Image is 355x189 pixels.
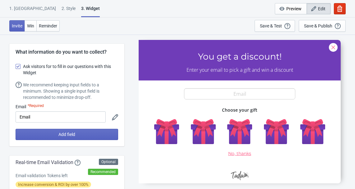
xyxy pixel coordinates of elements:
[25,20,37,31] button: Win
[62,5,76,16] div: 2 . Style
[16,172,118,179] div: Email validation Tokens left
[304,23,332,28] div: Save & Publish
[286,6,302,11] span: Preview
[39,23,57,28] span: Reminder
[9,20,25,31] button: Invite
[12,23,22,28] span: Invite
[16,104,106,110] div: Email
[16,48,118,56] div: What information do you want to collect?
[28,104,44,110] div: *Required
[27,23,34,28] span: Win
[9,5,56,16] div: 1. [GEOGRAPHIC_DATA]
[329,164,349,183] iframe: chat widget
[16,159,73,166] span: Real-time Email Validation
[23,63,118,76] span: Ask visitors for to fill in our questions with this Widget
[275,3,307,14] button: Preview
[16,82,22,88] img: help.svg
[299,20,346,32] button: Save & Publish
[58,132,75,137] span: Add field
[36,20,60,31] button: Reminder
[99,159,118,165] div: Optional
[16,129,118,140] button: Add field
[16,182,91,187] span: Increase conversion & ROI by over 100%
[81,5,100,17] div: 3. Widget
[255,20,295,32] button: Save & Test
[307,3,331,14] button: Edit
[88,169,118,175] div: Recommended
[23,82,118,100] div: We recommend keeping input fields to a minimum. Showing a single input field is recommended to mi...
[260,23,282,28] div: Save & Test
[318,6,325,11] span: Edit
